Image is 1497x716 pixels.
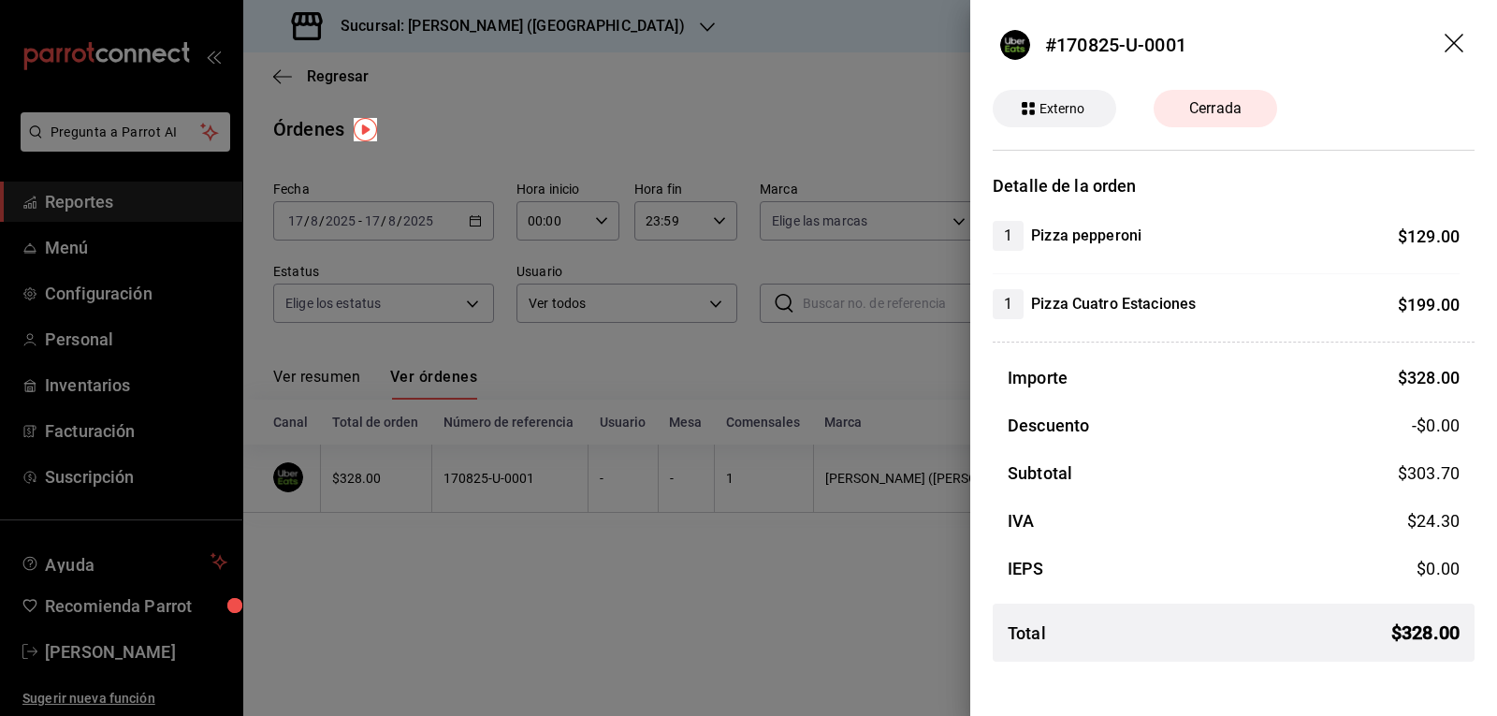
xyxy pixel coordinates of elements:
[354,118,377,141] img: Tooltip marker
[1398,463,1460,483] span: $ 303.70
[993,173,1475,198] h3: Detalle de la orden
[1008,621,1046,646] h3: Total
[1031,225,1141,247] h4: Pizza pepperoni
[1417,559,1460,578] span: $ 0.00
[1398,368,1460,387] span: $ 328.00
[1008,460,1072,486] h3: Subtotal
[1398,226,1460,246] span: $ 129.00
[1045,31,1186,59] div: #170825-U-0001
[1407,511,1460,531] span: $ 24.30
[1008,365,1068,390] h3: Importe
[1008,413,1089,438] h3: Descuento
[1008,508,1034,533] h3: IVA
[1178,97,1253,120] span: Cerrada
[1445,34,1467,56] button: drag
[1398,295,1460,314] span: $ 199.00
[993,293,1024,315] span: 1
[993,225,1024,247] span: 1
[1412,413,1460,438] span: -$0.00
[1008,556,1044,581] h3: IEPS
[1032,99,1093,119] span: Externo
[1391,619,1460,647] span: $ 328.00
[1031,293,1196,315] h4: Pizza Cuatro Estaciones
